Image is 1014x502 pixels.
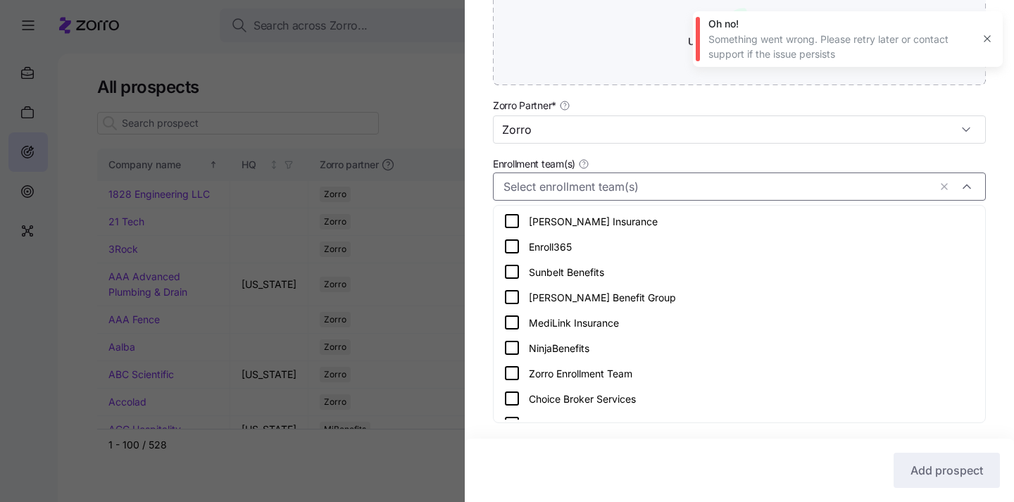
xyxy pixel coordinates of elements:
div: Something went wrong. Please retry later or contact support if the issue persists [708,32,972,61]
div: NinjaBenefits [503,339,975,356]
span: Add prospect [910,462,983,479]
div: [PERSON_NAME] Insurance [503,213,975,230]
span: Zorro Partner * [493,99,556,113]
div: Zorro Enrollment Team [503,365,975,382]
div: Enroll365 [503,238,975,255]
div: Choice Broker Services [503,390,975,407]
div: MediLink Insurance [503,314,975,331]
span: Enrollment team(s) [493,157,575,171]
div: Sunbelt Benefits [503,263,975,280]
input: Select enrollment team(s) [503,177,929,196]
div: Oh no! [708,17,972,31]
input: Select a partner [493,115,986,144]
div: [PERSON_NAME] Benefit Group [503,289,975,306]
div: Alera Group [503,415,975,432]
button: Add prospect [894,453,1000,488]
